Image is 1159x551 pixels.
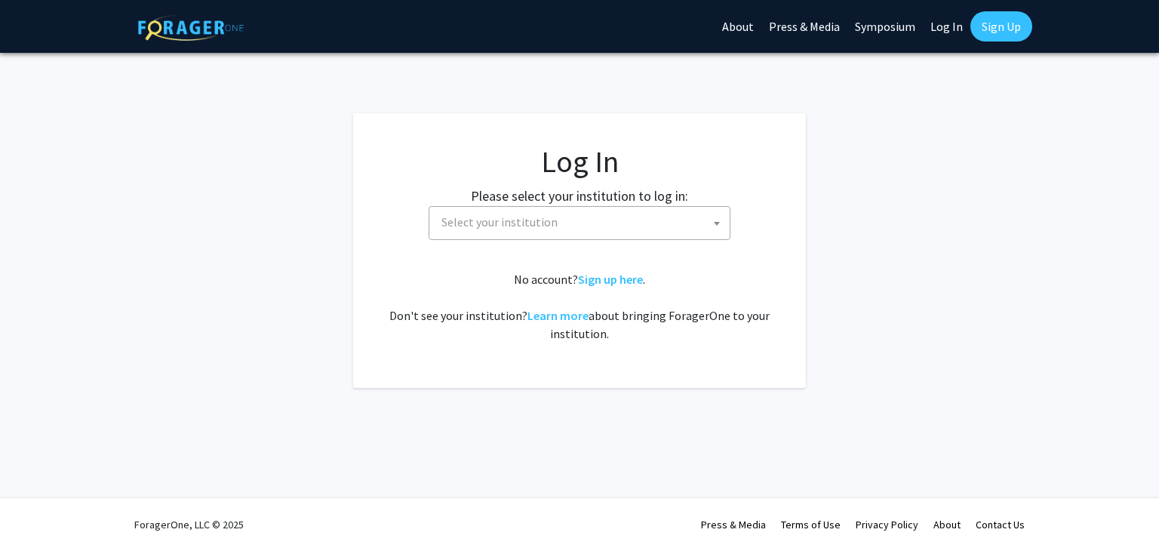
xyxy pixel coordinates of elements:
a: Terms of Use [781,518,841,531]
label: Please select your institution to log in: [471,186,688,206]
a: Press & Media [701,518,766,531]
span: Select your institution [429,206,730,240]
a: Sign Up [970,11,1032,42]
h1: Log In [383,143,776,180]
img: ForagerOne Logo [138,14,244,41]
a: About [933,518,961,531]
a: Learn more about bringing ForagerOne to your institution [527,308,589,323]
div: No account? . Don't see your institution? about bringing ForagerOne to your institution. [383,270,776,343]
span: Select your institution [435,207,730,238]
a: Sign up here [578,272,643,287]
span: Select your institution [441,214,558,229]
div: ForagerOne, LLC © 2025 [134,498,244,551]
a: Contact Us [976,518,1025,531]
a: Privacy Policy [856,518,918,531]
